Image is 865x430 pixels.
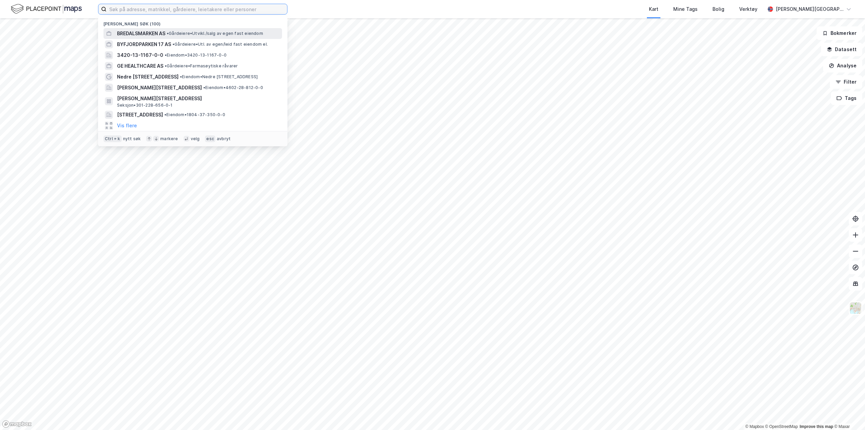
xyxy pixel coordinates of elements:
span: [STREET_ADDRESS] [117,111,163,119]
div: velg [191,136,200,142]
div: esc [205,135,215,142]
a: Mapbox homepage [2,420,32,428]
span: • [180,74,182,79]
button: Bokmerker [817,26,862,40]
div: [PERSON_NAME] søk (100) [98,16,287,28]
iframe: Chat Widget [831,397,865,430]
span: 3420-13-1167-0-0 [117,51,163,59]
span: • [167,31,169,36]
span: [PERSON_NAME][STREET_ADDRESS] [117,94,279,103]
a: OpenStreetMap [765,424,798,429]
span: • [172,42,174,47]
img: logo.f888ab2527a4732fd821a326f86c7f29.svg [11,3,82,15]
button: Analyse [823,59,862,72]
span: BREDALSMARKEN AS [117,29,165,38]
img: Z [849,302,862,315]
div: Bolig [712,5,724,13]
span: Eiendom • 1804-37-350-0-0 [164,112,225,117]
span: [PERSON_NAME][STREET_ADDRESS] [117,84,202,92]
span: • [165,52,167,58]
div: nytt søk [123,136,141,142]
span: Gårdeiere • Utl. av egen/leid fast eiendom el. [172,42,268,47]
div: [PERSON_NAME][GEOGRAPHIC_DATA] [776,5,843,13]
button: Tags [831,91,862,105]
span: • [165,63,167,68]
span: • [203,85,205,90]
span: GE HEALTHCARE AS [117,62,163,70]
button: Datasett [821,43,862,56]
a: Improve this map [800,424,833,429]
div: markere [160,136,178,142]
span: Nedre [STREET_ADDRESS] [117,73,179,81]
div: Kart [649,5,658,13]
span: BYFJORDPARKEN 17 AS [117,40,171,48]
span: Gårdeiere • Utvikl./salg av egen fast eiendom [167,31,263,36]
span: Gårdeiere • Farmasøytiske råvarer [165,63,238,69]
div: Verktøy [739,5,757,13]
a: Mapbox [745,424,764,429]
div: Ctrl + k [103,135,122,142]
span: Eiendom • 3420-13-1167-0-0 [165,52,227,58]
span: Seksjon • 301-228-656-0-1 [117,103,173,108]
button: Vis flere [117,122,137,130]
span: Eiendom • Nedre [STREET_ADDRESS] [180,74,258,80]
span: Eiendom • 4602-28-812-0-0 [203,85,263,90]
span: • [164,112,166,117]
div: Mine Tags [673,5,698,13]
input: Søk på adresse, matrikkel, gårdeiere, leietakere eller personer [107,4,287,14]
div: avbryt [217,136,231,142]
button: Filter [830,75,862,89]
